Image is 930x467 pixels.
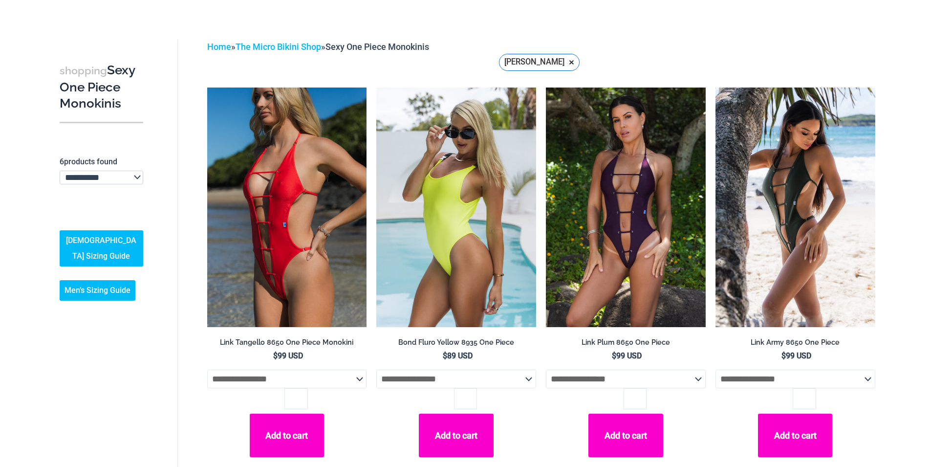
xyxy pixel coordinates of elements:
input: Product quantity [793,388,816,409]
button: Add to cart [250,414,324,457]
span: Sexy One Piece Monokinis [325,42,429,52]
a: [DEMOGRAPHIC_DATA] Sizing Guide [60,230,143,267]
span: [PERSON_NAME] [504,55,564,69]
a: Men’s Sizing Guide [60,280,135,301]
bdi: 99 USD [273,351,303,360]
a: Link Army 8650 One Piece [715,338,875,351]
span: $ [443,351,447,360]
h2: Bond Fluro Yellow 8935 One Piece [376,338,536,347]
input: Product quantity [284,388,307,409]
img: Link Tangello 8650 One Piece Monokini 11 [207,88,367,327]
bdi: 99 USD [781,351,811,360]
a: Link Army 8650 One Piece 11Link Army 8650 One Piece 04Link Army 8650 One Piece 04 [715,88,875,327]
h2: Link Plum 8650 One Piece [546,338,706,347]
button: Add to cart [419,414,493,457]
input: Product quantity [624,388,647,409]
span: $ [273,351,278,360]
a: Bond Fluro Yellow 8935 One Piece [376,338,536,351]
img: Link Plum 8650 One Piece 02 [546,88,706,327]
a: Link Plum 8650 One Piece [546,338,706,351]
span: $ [781,351,786,360]
span: × [569,58,574,66]
a: [PERSON_NAME] × [499,54,579,71]
a: Home [207,42,231,52]
img: Bond Fluro Yellow 8935 One Piece 01 [376,88,536,327]
a: The Micro Bikini Shop [236,42,321,52]
a: Link Plum 8650 One Piece 02Link Plum 8650 One Piece 05Link Plum 8650 One Piece 05 [546,88,706,327]
h3: Sexy One Piece Monokinis [60,62,143,112]
a: Link Tangello 8650 One Piece Monokini [207,338,367,351]
bdi: 99 USD [612,351,642,360]
a: Link Tangello 8650 One Piece Monokini 11Link Tangello 8650 One Piece Monokini 12Link Tangello 865... [207,88,367,327]
button: Add to cart [588,414,663,457]
h2: Link Tangello 8650 One Piece Monokini [207,338,367,347]
input: Product quantity [454,388,477,409]
span: » » [207,42,429,52]
a: Bond Fluro Yellow 8935 One Piece 01Bond Fluro Yellow 8935 One Piece 03Bond Fluro Yellow 8935 One ... [376,88,536,327]
span: $ [612,351,616,360]
select: wpc-taxonomy-pa_fabric-type-746009 [60,171,143,184]
bdi: 89 USD [443,351,473,360]
button: Add to cart [758,414,832,457]
p: products found [60,154,143,170]
span: 6 [60,157,64,166]
img: Link Army 8650 One Piece 11 [715,88,875,327]
span: shopping [60,65,107,77]
h2: Link Army 8650 One Piece [715,338,875,347]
